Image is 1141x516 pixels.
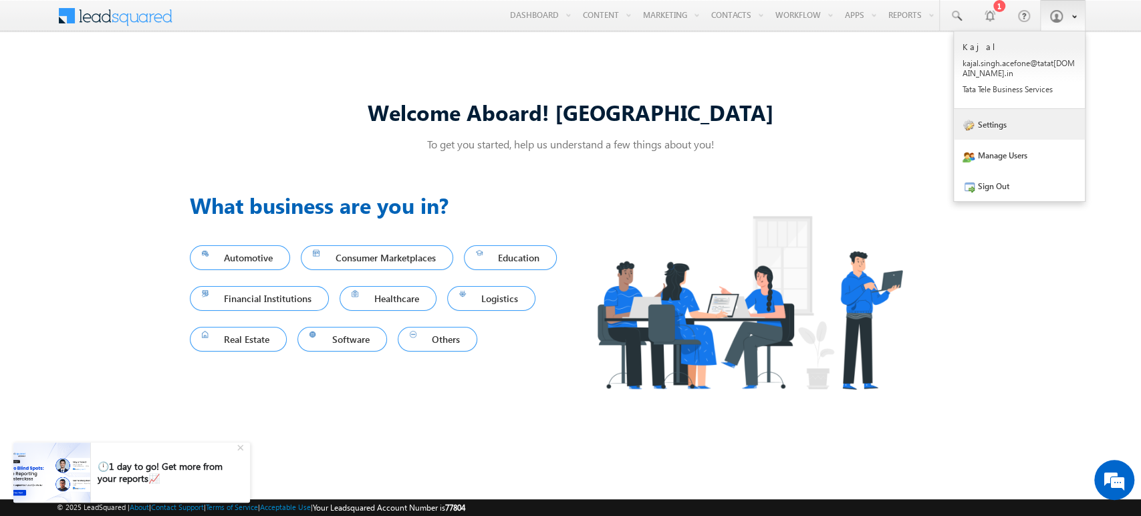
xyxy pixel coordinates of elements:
[130,503,149,511] a: About
[98,461,235,485] div: 🕛1 day to go! Get more from your reports📈
[182,412,243,430] em: Start Chat
[190,98,952,126] div: Welcome Aboard! [GEOGRAPHIC_DATA]
[445,503,465,513] span: 77804
[206,503,258,511] a: Terms of Service
[352,289,424,307] span: Healthcare
[313,503,465,513] span: Your Leadsquared Account Number is
[954,140,1085,170] a: Manage Users
[190,189,571,221] h3: What business are you in?
[309,330,375,348] span: Software
[202,330,275,348] span: Real Estate
[57,501,465,514] span: © 2025 LeadSquared | | | | |
[963,84,1076,94] p: Tata Tele Busin ess Servi ces
[571,189,928,416] img: Industry.png
[202,289,318,307] span: Financial Institutions
[234,438,250,454] div: +
[954,170,1085,201] a: Sign Out
[23,70,56,88] img: d_60004797649_company_0_60004797649
[963,41,1076,52] p: Kajal
[219,7,251,39] div: Minimize live chat window
[70,70,225,88] div: Chat with us now
[260,503,311,511] a: Acceptable Use
[476,249,545,267] span: Education
[410,330,466,348] span: Others
[202,249,279,267] span: Automotive
[17,124,244,400] textarea: Type your message and hit 'Enter'
[954,31,1085,109] a: Kajal kajal.singh.acefone@tatat[DOMAIN_NAME].in Tata Tele Business Services
[954,109,1085,140] a: Settings
[151,503,204,511] a: Contact Support
[459,289,524,307] span: Logistics
[190,137,952,151] p: To get you started, help us understand a few things about you!
[13,442,90,503] img: pictures
[963,58,1076,78] p: kajal .sing h.ace fone@ tatat [DOMAIN_NAME] .in
[313,249,441,267] span: Consumer Marketplaces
